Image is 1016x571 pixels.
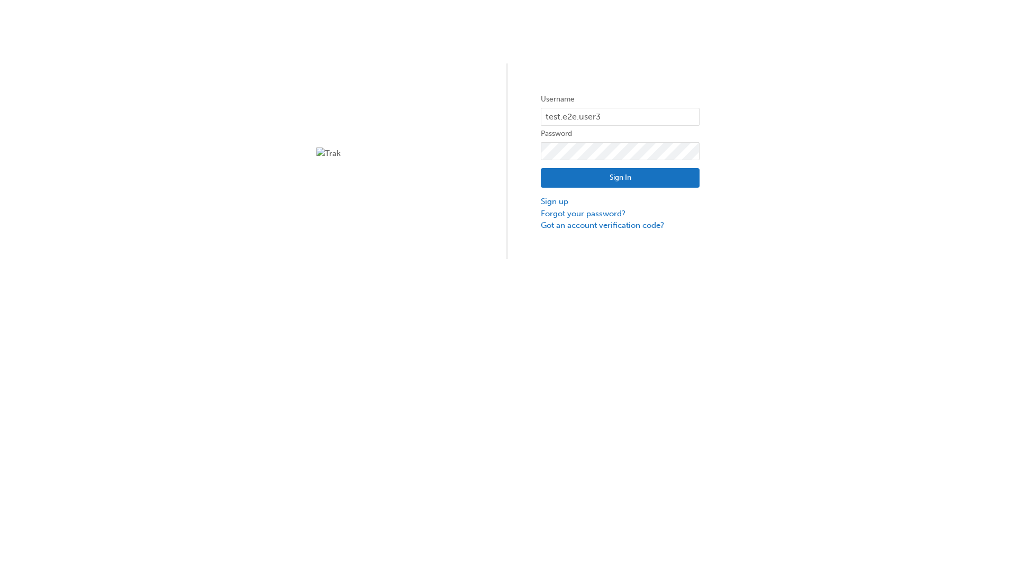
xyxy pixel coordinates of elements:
[541,196,700,208] a: Sign up
[316,148,475,160] img: Trak
[541,127,700,140] label: Password
[541,108,700,126] input: Username
[541,93,700,106] label: Username
[541,208,700,220] a: Forgot your password?
[541,219,700,232] a: Got an account verification code?
[541,168,700,188] button: Sign In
